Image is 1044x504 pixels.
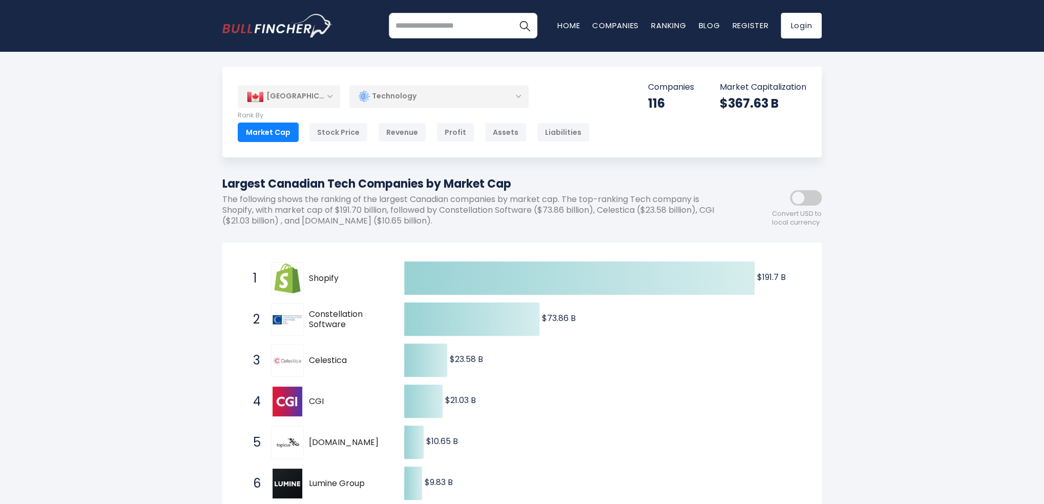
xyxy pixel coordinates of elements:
span: Lumine Group [309,478,386,489]
text: $191.7 B [757,271,786,283]
span: CGI [309,396,386,407]
a: Companies [592,20,639,31]
img: CGI [273,387,302,416]
a: Register [732,20,768,31]
p: The following shows the ranking of the largest Canadian companies by market cap. The top-ranking ... [222,194,729,226]
span: Celestica [309,355,386,366]
img: bullfincher logo [222,14,332,37]
div: Liabilities [537,123,590,142]
img: Constellation Software [273,315,302,324]
div: Market Cap [238,123,299,142]
span: Convert USD to local currency [772,210,822,227]
div: Stock Price [309,123,368,142]
div: Technology [349,85,529,108]
span: 2 [248,311,258,328]
span: 4 [248,393,258,410]
div: 116 [648,95,694,111]
div: Revenue [378,123,426,142]
p: Companies [648,82,694,93]
button: Search [512,13,537,38]
img: Lumine Group [273,469,302,498]
span: 5 [248,434,258,451]
div: Profit [436,123,474,142]
div: $367.63 B [720,95,806,111]
a: Ranking [651,20,686,31]
div: Assets [485,123,527,142]
img: Shopify [273,264,302,293]
span: 1 [248,270,258,287]
img: Celestica [273,356,302,365]
a: Home [557,20,580,31]
text: $23.58 B [450,353,483,365]
div: [GEOGRAPHIC_DATA] [238,85,340,108]
img: Topicus.com [273,428,302,457]
a: Blog [698,20,720,31]
text: $73.86 B [542,312,576,324]
p: Market Capitalization [720,82,806,93]
text: $10.65 B [426,435,458,447]
text: $9.83 B [425,476,453,488]
span: 6 [248,475,258,492]
span: Shopify [309,273,386,284]
span: Constellation Software [309,309,386,331]
p: Rank By [238,111,590,120]
a: Login [781,13,822,38]
span: 3 [248,352,258,369]
h1: Largest Canadian Tech Companies by Market Cap [222,175,729,192]
text: $21.03 B [445,394,476,406]
a: Go to homepage [222,14,332,37]
span: [DOMAIN_NAME] [309,437,386,448]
